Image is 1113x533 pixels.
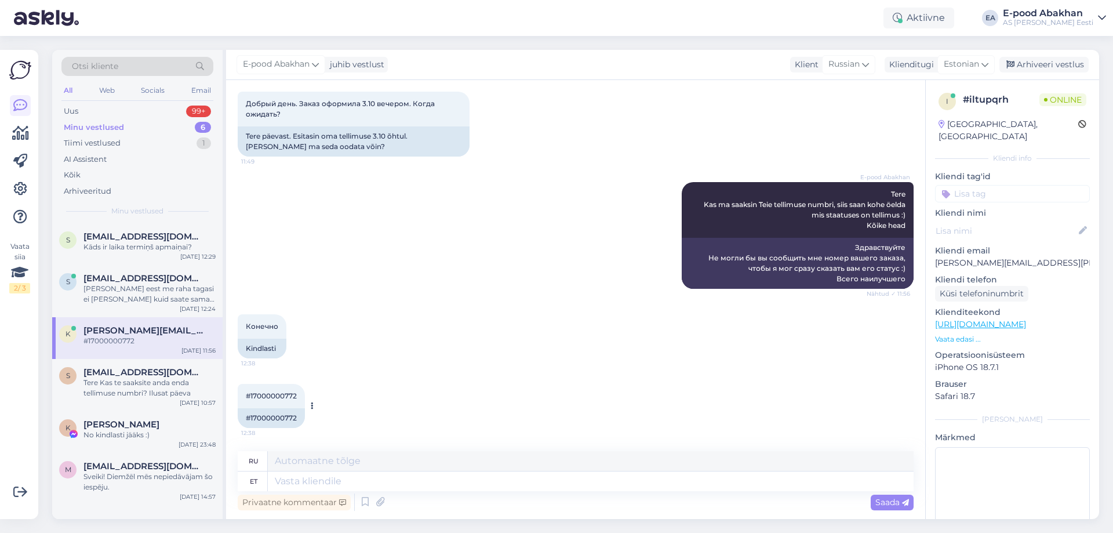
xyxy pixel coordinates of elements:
div: Kõik [64,169,81,181]
p: Kliendi email [935,245,1090,257]
div: 99+ [186,106,211,117]
div: Tere Kas te saaksite anda enda tellimuse numbri? Ilusat päeva [83,378,216,398]
span: Minu vestlused [111,206,163,216]
div: E-pood Abakhan [1003,9,1093,18]
p: Kliendi telefon [935,274,1090,286]
span: moderatohebiss@gmail.com [83,461,204,472]
p: Vaata edasi ... [935,334,1090,345]
div: Minu vestlused [64,122,124,133]
div: Klienditugi [885,59,934,71]
div: [DATE] 23:48 [179,440,216,449]
div: No kindlasti jääks :) [83,430,216,440]
div: [GEOGRAPHIC_DATA], [GEOGRAPHIC_DATA] [939,118,1078,143]
p: Safari 18.7 [935,390,1090,403]
div: Email [189,83,213,98]
div: All [61,83,75,98]
div: Arhiveeritud [64,186,111,197]
div: # iltupqrh [963,93,1039,107]
div: Arhiveeri vestlus [999,57,1089,72]
span: 12:38 [241,429,285,437]
div: Tere päevast. Esitasin oma tellimuse 3.10 õhtul. [PERSON_NAME] ma seda oodata võin? [238,126,470,157]
p: Märkmed [935,432,1090,444]
span: 12:38 [241,359,285,368]
span: Karina.smolyak@icloud.com [83,325,204,336]
div: Vaata siia [9,241,30,293]
p: iPhone OS 18.7.1 [935,361,1090,374]
div: Здравствуйте Не могли бы вы сообщить мне номер вашего заказа, чтобы я мог сразу сказать вам его с... [682,238,914,289]
span: i [946,97,948,106]
div: Aktiivne [883,8,954,28]
div: Kliendi info [935,153,1090,164]
p: [PERSON_NAME][EMAIL_ADDRESS][PERSON_NAME][DOMAIN_NAME] [935,257,1090,269]
span: Nähtud ✓ 11:56 [867,289,910,298]
div: 1 [197,137,211,149]
div: EA [982,10,998,26]
span: 11:49 [241,157,285,166]
p: Klienditeekond [935,306,1090,318]
div: [DATE] 12:24 [180,304,216,313]
div: Tiimi vestlused [64,137,121,149]
div: et [250,472,257,491]
span: s [66,277,70,286]
div: [DATE] 12:29 [180,252,216,261]
div: juhib vestlust [325,59,384,71]
input: Lisa tag [935,185,1090,202]
span: S [66,371,70,380]
div: Privaatne kommentaar [238,495,351,510]
span: sandrabartniece26@gmail.com [83,273,204,284]
div: Uus [64,106,78,117]
div: Küsi telefoninumbrit [935,286,1028,302]
span: sandrabartniece26@gmail.com [83,231,204,242]
span: Russian [828,58,860,71]
span: Online [1039,93,1086,106]
span: E-pood Abakhan [243,58,310,71]
span: Estonian [944,58,979,71]
span: Saada [875,497,909,507]
span: Конечно [246,322,278,331]
div: Socials [139,83,167,98]
span: #17000000772 [246,391,297,400]
span: Otsi kliente [72,60,118,72]
div: Kindlasti [238,339,286,358]
span: Добрый день. Заказ оформила 3.10 вечером. Когда ожидать? [246,99,437,118]
div: 6 [195,122,211,133]
span: K [66,329,71,338]
div: ru [249,451,259,471]
div: 2 / 3 [9,283,30,293]
p: Brauser [935,378,1090,390]
p: Operatsioonisüsteem [935,349,1090,361]
div: [PERSON_NAME] eest me raha tagasi ei [PERSON_NAME] kuid saate samas [PERSON_NAME] ostutšeki aluse... [83,284,216,304]
div: [DATE] 10:57 [180,398,216,407]
div: Kāds ir laika termiņš apmaiņai? [83,242,216,252]
div: [DATE] 11:56 [181,346,216,355]
div: Klient [790,59,819,71]
div: [PERSON_NAME] [935,414,1090,425]
a: E-pood AbakhanAS [PERSON_NAME] Eesti [1003,9,1106,27]
a: [URL][DOMAIN_NAME] [935,319,1026,329]
span: K [66,423,71,432]
p: Kliendi tag'id [935,171,1090,183]
div: Sveiki! Diemžēl mēs nepiedāvājam šo iespēju. [83,472,216,492]
div: Web [97,83,117,98]
span: Sandrabartniece26@gmail.com [83,367,204,378]
span: s [66,235,70,244]
div: [DATE] 14:57 [180,492,216,501]
img: Askly Logo [9,59,31,81]
div: #17000000772 [83,336,216,346]
span: Karin Jürisalu [83,419,159,430]
div: AI Assistent [64,154,107,165]
span: E-pood Abakhan [860,173,910,182]
p: Kliendi nimi [935,207,1090,219]
input: Lisa nimi [936,224,1076,237]
div: #17000000772 [238,408,305,428]
div: AS [PERSON_NAME] Eesti [1003,18,1093,27]
span: m [65,465,71,474]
